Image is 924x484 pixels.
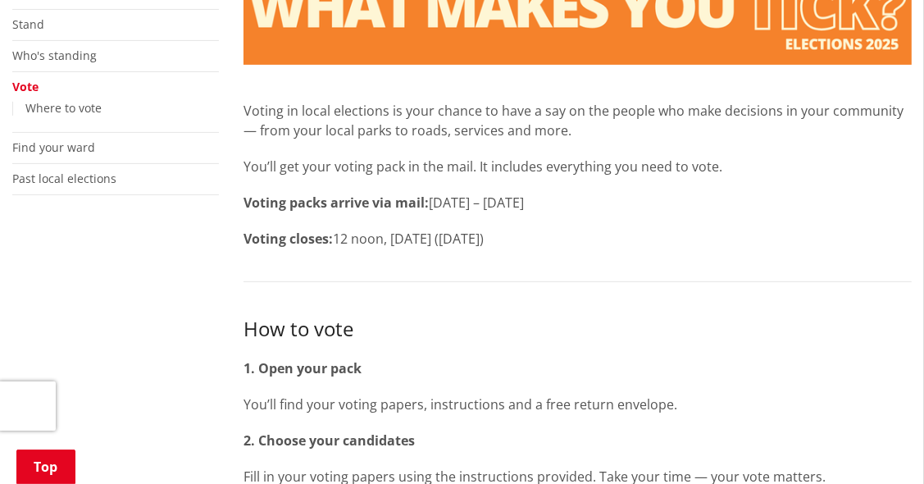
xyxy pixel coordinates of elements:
[244,395,677,413] span: You’ll find your voting papers, instructions and a free return envelope.
[25,100,102,116] a: Where to vote
[244,230,333,248] strong: Voting closes:
[333,230,484,248] span: 12 noon, [DATE] ([DATE])
[244,157,912,176] p: You’ll get your voting pack in the mail. It includes everything you need to vote.
[244,194,429,212] strong: Voting packs arrive via mail:
[16,450,75,484] a: Top
[849,415,908,474] iframe: Messenger Launcher
[244,431,415,450] strong: 2. Choose your candidates
[12,79,39,94] a: Vote
[244,101,912,140] p: Voting in local elections is your chance to have a say on the people who make decisions in your c...
[244,359,362,377] strong: 1. Open your pack
[12,139,95,155] a: Find your ward
[12,171,116,186] a: Past local elections
[12,16,44,32] a: Stand
[12,48,97,63] a: Who's standing
[244,315,912,342] h3: How to vote
[244,193,912,212] p: [DATE] – [DATE]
